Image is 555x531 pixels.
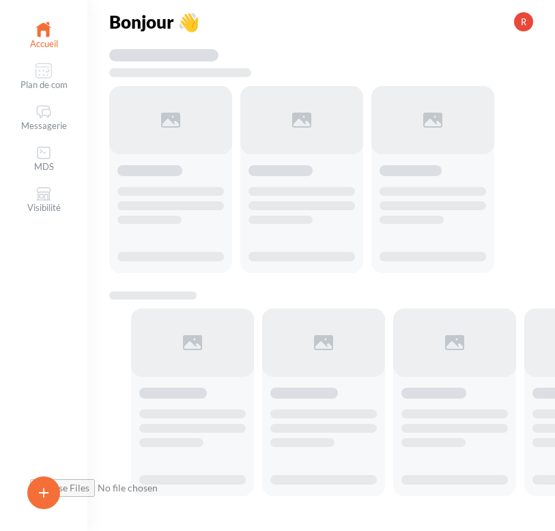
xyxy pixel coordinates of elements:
a: Messagerie [15,98,73,137]
a: Visibilité [15,180,73,218]
button: R [514,12,533,31]
a: MDS [15,139,73,177]
a: Plan de com [15,57,73,96]
a: Accueil [15,16,73,55]
h1: Bonjour 👋 [109,11,533,33]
